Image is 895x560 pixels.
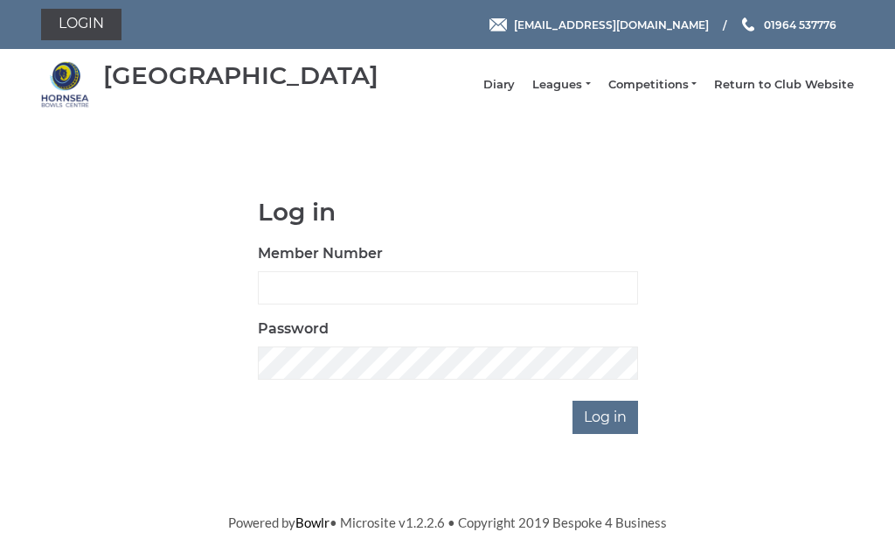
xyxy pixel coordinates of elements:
[764,17,836,31] span: 01964 537776
[295,514,330,530] a: Bowlr
[103,62,378,89] div: [GEOGRAPHIC_DATA]
[739,17,836,33] a: Phone us 01964 537776
[714,77,854,93] a: Return to Club Website
[608,77,697,93] a: Competitions
[41,9,121,40] a: Login
[532,77,590,93] a: Leagues
[514,17,709,31] span: [EMAIL_ADDRESS][DOMAIN_NAME]
[41,60,89,108] img: Hornsea Bowls Centre
[258,199,638,226] h1: Log in
[742,17,754,31] img: Phone us
[489,17,709,33] a: Email [EMAIL_ADDRESS][DOMAIN_NAME]
[572,401,638,434] input: Log in
[228,514,667,530] span: Powered by • Microsite v1.2.2.6 • Copyright 2019 Bespoke 4 Business
[258,318,329,339] label: Password
[258,243,383,264] label: Member Number
[483,77,515,93] a: Diary
[489,18,507,31] img: Email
